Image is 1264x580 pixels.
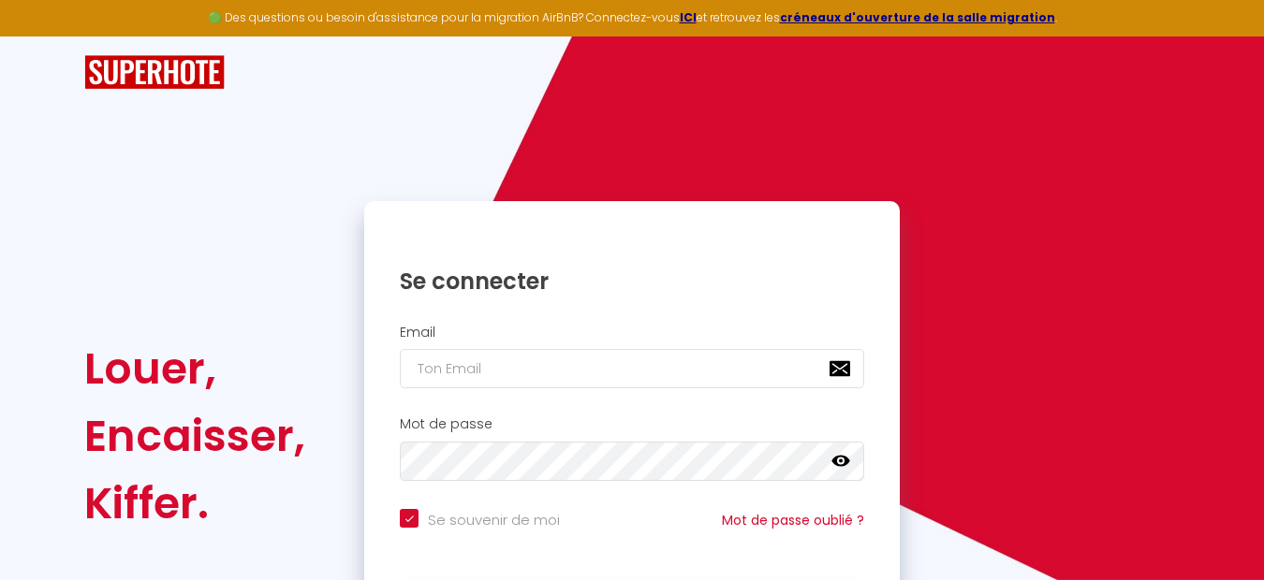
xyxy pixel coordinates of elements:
a: Mot de passe oublié ? [722,511,864,529]
div: Louer, [84,335,305,402]
a: créneaux d'ouverture de la salle migration [780,9,1055,25]
input: Ton Email [400,349,864,388]
h2: Email [400,325,864,341]
div: Encaisser, [84,402,305,470]
h1: Se connecter [400,267,864,296]
img: SuperHote logo [84,55,225,90]
a: ICI [680,9,697,25]
h2: Mot de passe [400,416,864,432]
div: Kiffer. [84,470,305,537]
